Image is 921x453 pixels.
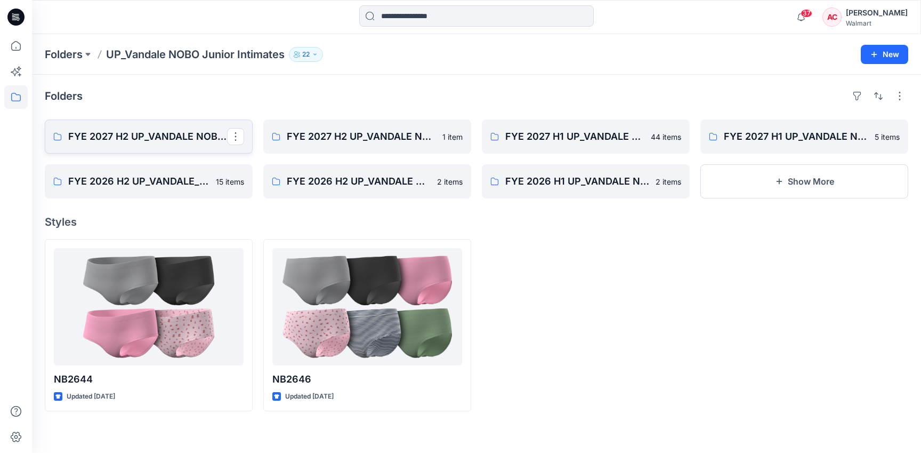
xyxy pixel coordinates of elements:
[700,164,908,198] button: Show More
[289,47,323,62] button: 22
[801,9,812,18] span: 37
[45,120,253,154] a: FYE 2027 H2 UP_VANDALE NOBO PANTIES
[68,129,227,144] p: FYE 2027 H2 UP_VANDALE NOBO PANTIES
[287,129,436,144] p: FYE 2027 H2 UP_VANDALE NOBO BRAS
[846,6,908,19] div: [PERSON_NAME]
[700,120,908,154] a: FYE 2027 H1 UP_VANDALE NOBO BRAS5 items
[272,372,462,387] p: NB2646
[45,164,253,198] a: FYE 2026 H2 UP_VANDALE_NOBO PANTIES15 items
[106,47,285,62] p: UP_Vandale NOBO Junior Intimates
[54,372,244,387] p: NB2644
[846,19,908,27] div: Walmart
[505,174,649,189] p: FYE 2026 H1 UP_VANDALE NOBO BRAS
[656,176,681,187] p: 2 items
[285,391,334,402] p: Updated [DATE]
[651,131,681,142] p: 44 items
[287,174,431,189] p: FYE 2026 H2 UP_VANDALE NOBO BRAS
[263,164,471,198] a: FYE 2026 H2 UP_VANDALE NOBO BRAS2 items
[861,45,908,64] button: New
[724,129,868,144] p: FYE 2027 H1 UP_VANDALE NOBO BRAS
[45,90,83,102] h4: Folders
[67,391,115,402] p: Updated [DATE]
[482,164,690,198] a: FYE 2026 H1 UP_VANDALE NOBO BRAS2 items
[45,47,83,62] a: Folders
[263,120,471,154] a: FYE 2027 H2 UP_VANDALE NOBO BRAS1 item
[442,131,463,142] p: 1 item
[437,176,463,187] p: 2 items
[272,248,462,365] a: NB2646
[822,7,842,27] div: AC
[68,174,209,189] p: FYE 2026 H2 UP_VANDALE_NOBO PANTIES
[875,131,900,142] p: 5 items
[302,49,310,60] p: 22
[216,176,244,187] p: 15 items
[54,248,244,365] a: NB2644
[482,120,690,154] a: FYE 2027 H1 UP_VANDALE NOBO PANTIES44 items
[505,129,644,144] p: FYE 2027 H1 UP_VANDALE NOBO PANTIES
[45,216,908,228] h4: Styles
